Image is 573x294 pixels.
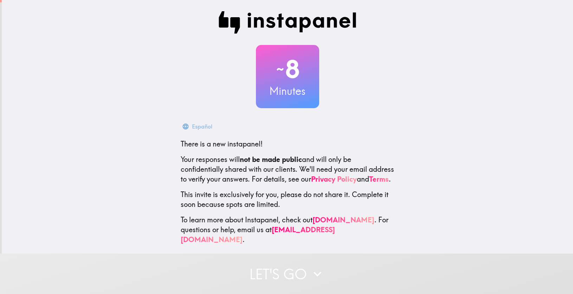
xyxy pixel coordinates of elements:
h2: 8 [256,55,319,84]
h3: Minutes [256,84,319,98]
p: Your responses will and will only be confidentially shared with our clients. We'll need your emai... [181,155,394,184]
span: ~ [275,59,285,80]
b: not be made public [240,155,302,164]
img: Instapanel [219,11,356,34]
div: Español [192,122,212,131]
a: Terms [369,175,389,183]
a: Privacy Policy [311,175,357,183]
p: To learn more about Instapanel, check out . For questions or help, email us at . [181,215,394,244]
a: [DOMAIN_NAME] [313,215,374,224]
button: Español [181,119,215,133]
a: [EMAIL_ADDRESS][DOMAIN_NAME] [181,225,335,244]
span: There is a new instapanel! [181,139,263,148]
p: This invite is exclusively for you, please do not share it. Complete it soon because spots are li... [181,190,394,209]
